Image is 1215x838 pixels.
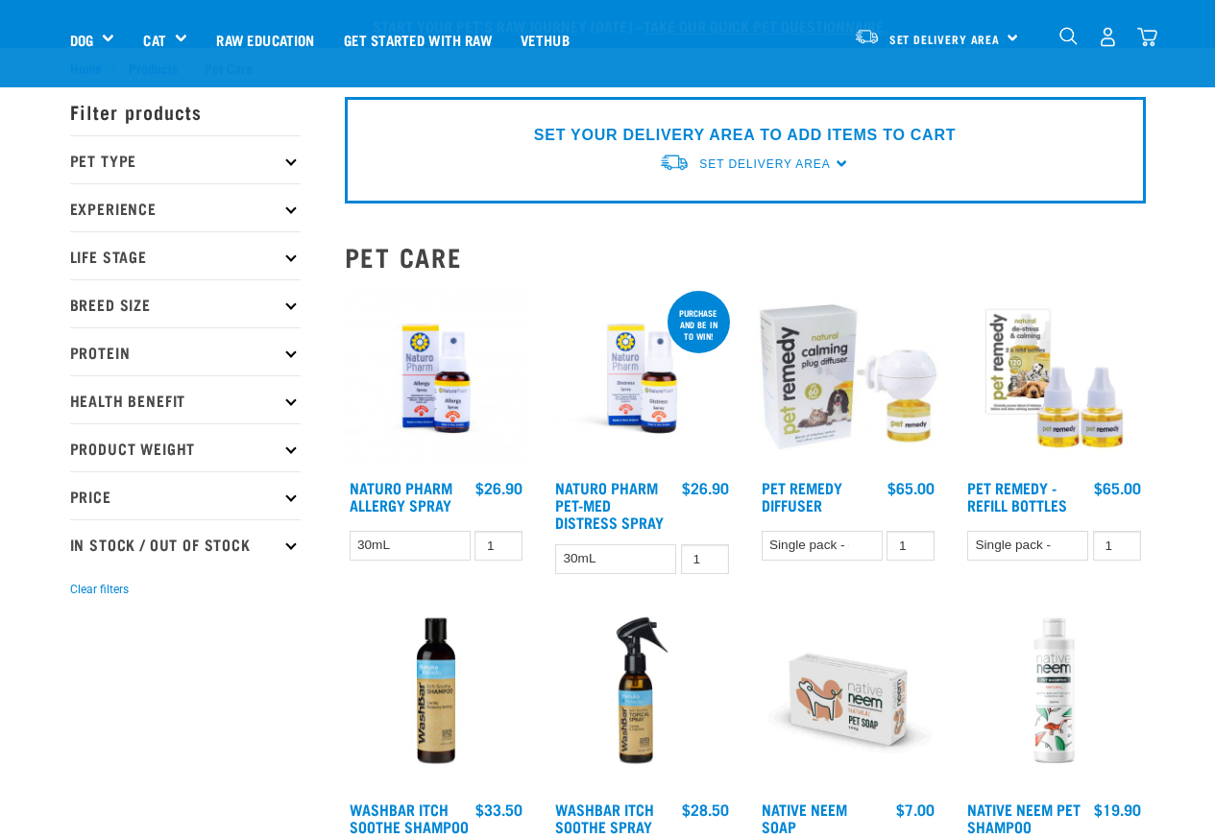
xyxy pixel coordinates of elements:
a: Raw Education [202,1,328,78]
p: Experience [70,183,301,231]
p: Price [70,471,301,519]
img: Wash Bar Itch Soothe Shampoo [345,609,528,792]
a: Pet Remedy - Refill Bottles [967,483,1067,509]
button: Clear filters [70,581,129,598]
div: $65.00 [887,479,935,496]
a: Native Neem Soap [762,804,847,830]
img: 2023 AUG RE Product1728 [345,287,528,470]
div: $19.90 [1094,801,1141,818]
p: Protein [70,327,301,375]
div: $26.90 [475,479,522,496]
a: Cat [143,29,165,51]
p: Product Weight [70,423,301,471]
input: 1 [1093,531,1141,561]
p: Pet Type [70,135,301,183]
a: Pet Remedy Diffuser [762,483,842,509]
span: Set Delivery Area [699,157,830,171]
img: Pet Remedy [757,287,940,470]
p: SET YOUR DELIVERY AREA TO ADD ITEMS TO CART [534,124,956,147]
input: 1 [681,544,729,574]
a: Native Neem Pet Shampoo [967,804,1081,830]
div: $28.50 [682,801,729,818]
p: Health Benefit [70,375,301,423]
p: Life Stage [70,231,301,279]
a: Naturo Pharm Pet-Med Distress Spray [555,483,664,526]
img: Pet remedy refills [962,287,1146,470]
a: Get started with Raw [329,1,506,78]
a: Vethub [506,1,584,78]
img: Organic neem pet soap bar 100g green trading [757,609,940,792]
div: $26.90 [682,479,729,496]
a: WashBar Itch Soothe Spray [555,804,654,830]
h2: Pet Care [345,242,1146,272]
input: 1 [474,531,522,561]
span: Set Delivery Area [889,36,1001,42]
img: RE Product Shoot 2023 Nov8635 [550,287,734,470]
p: Filter products [70,87,301,135]
img: van-moving.png [854,28,880,45]
img: home-icon-1@2x.png [1059,27,1078,45]
a: WashBar Itch Soothe Shampoo [350,804,469,830]
input: 1 [887,531,935,561]
img: user.png [1098,27,1118,47]
img: Wash Bar Itch Soothe Topical Spray [550,609,734,792]
img: van-moving.png [659,153,690,173]
a: Dog [70,29,93,51]
p: Breed Size [70,279,301,327]
div: $33.50 [475,801,522,818]
img: Native Neem Pet Shampoo [962,609,1146,792]
div: $65.00 [1094,479,1141,496]
p: In Stock / Out Of Stock [70,519,301,567]
img: home-icon@2x.png [1137,27,1157,47]
a: Naturo Pharm Allergy Spray [350,483,452,509]
div: Purchase and be in to win! [668,299,730,350]
div: $7.00 [896,801,935,818]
